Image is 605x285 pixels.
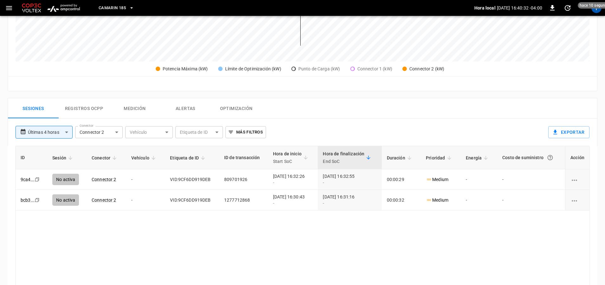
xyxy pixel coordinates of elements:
[497,5,542,11] p: [DATE] 16:40:32 -04:00
[45,2,82,14] img: ampcontrol.io logo
[497,190,565,211] td: -
[273,150,302,165] div: Hora de inicio
[461,169,497,190] td: -
[323,179,376,186] div: -
[165,169,219,190] td: VID:9CF6DD919DEB
[99,4,126,12] span: Camarin 185
[426,197,448,204] p: Medium
[570,197,584,203] div: charging session options
[80,123,94,128] label: Conector
[382,169,421,190] td: 00:00:29
[219,169,268,190] td: 809701926
[387,154,413,162] span: Duración
[323,150,364,165] div: Hora de finalización
[461,190,497,211] td: -
[8,98,59,119] button: Sesiones
[52,174,79,185] div: No activa
[426,176,448,183] p: Medium
[426,154,453,162] span: Prioridad
[92,198,116,203] a: Connector 2
[225,126,266,138] button: Más filtros
[16,146,589,211] table: sessions table
[126,190,165,211] td: -
[570,176,584,183] div: charging session options
[109,98,160,119] button: Medición
[273,179,313,186] div: -
[225,66,281,72] div: Límite de Optimización (kW)
[273,173,313,186] div: [DATE] 16:32:26
[16,146,47,169] th: ID
[323,150,373,165] span: Hora de finalizaciónEnd SoC
[131,154,158,162] span: Vehículo
[92,154,119,162] span: Conector
[160,98,211,119] button: Alertas
[21,198,35,203] a: bcb3...
[211,98,262,119] button: Optimización
[163,66,208,72] div: Potencia Máxima (kW)
[170,154,207,162] span: Etiqueta de ID
[92,177,116,182] a: Connector 2
[273,194,313,206] div: [DATE] 16:30:43
[219,146,268,169] th: ID de transacción
[273,150,310,165] span: Hora de inicioStart SoC
[323,200,376,206] div: -
[565,146,589,169] th: Acción
[34,197,41,204] div: copy
[497,169,565,190] td: -
[34,176,41,183] div: copy
[273,158,302,165] p: Start SoC
[323,173,376,186] div: [DATE] 16:32:55
[28,126,73,138] div: Últimas 4 horas
[52,194,79,206] div: No activa
[273,200,313,206] div: -
[298,66,340,72] div: Punto de Carga (kW)
[544,152,556,163] button: El costo de tu sesión de carga en función de tus tarifas de suministro
[219,190,268,211] td: 1277712868
[96,2,137,14] button: Camarin 185
[474,5,496,11] p: Hora local
[382,190,421,211] td: 00:00:32
[548,126,589,138] button: Exportar
[75,126,123,138] div: Connector 2
[409,66,444,72] div: Connector 2 (kW)
[21,177,35,182] a: 9ca4...
[59,98,109,119] button: Registros OCPP
[165,190,219,211] td: VID:9CF6DD919DEB
[466,154,490,162] span: Energía
[21,2,42,14] img: Customer Logo
[323,194,376,206] div: [DATE] 16:31:16
[357,66,392,72] div: Connector 1 (kW)
[323,158,364,165] p: End SoC
[126,169,165,190] td: -
[502,152,560,163] div: Costo de suministro
[563,3,573,13] button: set refresh interval
[52,154,75,162] span: Sesión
